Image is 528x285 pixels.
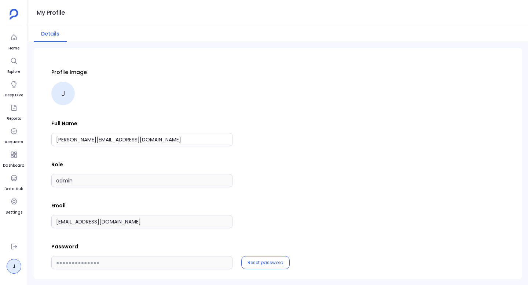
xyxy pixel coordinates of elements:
input: Full Name [51,133,232,146]
img: petavue logo [10,9,18,20]
a: Deep Dive [5,78,23,98]
a: Dashboard [3,148,25,169]
a: Reports [7,101,21,122]
a: Data Hub [4,171,23,192]
span: Reports [7,116,21,122]
span: Deep Dive [5,92,23,98]
a: J [7,259,21,274]
p: Profile Image [51,69,505,76]
span: Home [7,45,21,51]
span: Dashboard [3,163,25,169]
span: Requests [5,139,23,145]
span: Explore [7,69,21,75]
p: Role [51,161,505,168]
a: Requests [5,125,23,145]
p: Full Name [51,120,505,127]
button: Details [34,26,67,42]
input: ●●●●●●●●●●●●●● [51,256,232,269]
a: Explore [7,54,21,75]
a: Home [7,31,21,51]
p: Password [51,243,505,250]
p: Email [51,202,505,209]
button: Reset password [247,260,283,266]
a: Settings [5,195,22,215]
span: Data Hub [4,186,23,192]
div: J [51,82,75,105]
span: Settings [5,210,22,215]
input: Email [51,215,232,228]
input: Role [51,174,232,187]
h1: My Profile [37,8,65,18]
